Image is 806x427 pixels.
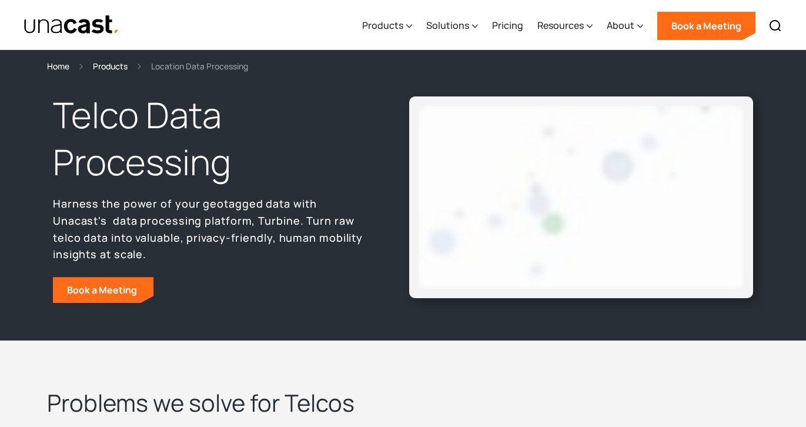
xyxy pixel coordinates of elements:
[607,18,634,32] div: About
[93,59,128,73] a: Products
[426,2,478,50] div: Solutions
[151,59,248,73] div: Location Data Processing
[537,2,593,50] div: Resources
[362,2,412,50] div: Products
[426,18,469,32] div: Solutions
[53,92,366,186] h1: Telco Data Processing
[537,18,584,32] div: Resources
[24,15,119,35] img: Unacast text logo
[53,195,366,263] p: Harness the power of your geotagged data with Unacast's data processing platform, Turbine. Turn r...
[47,59,69,73] a: Home
[768,19,782,33] img: Search icon
[607,2,643,50] div: About
[362,18,403,32] div: Products
[492,2,523,50] a: Pricing
[47,388,759,418] h2: Problems we solve for Telcos
[53,277,153,303] a: Book a Meeting
[24,15,119,35] a: home
[657,12,755,40] a: Book a Meeting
